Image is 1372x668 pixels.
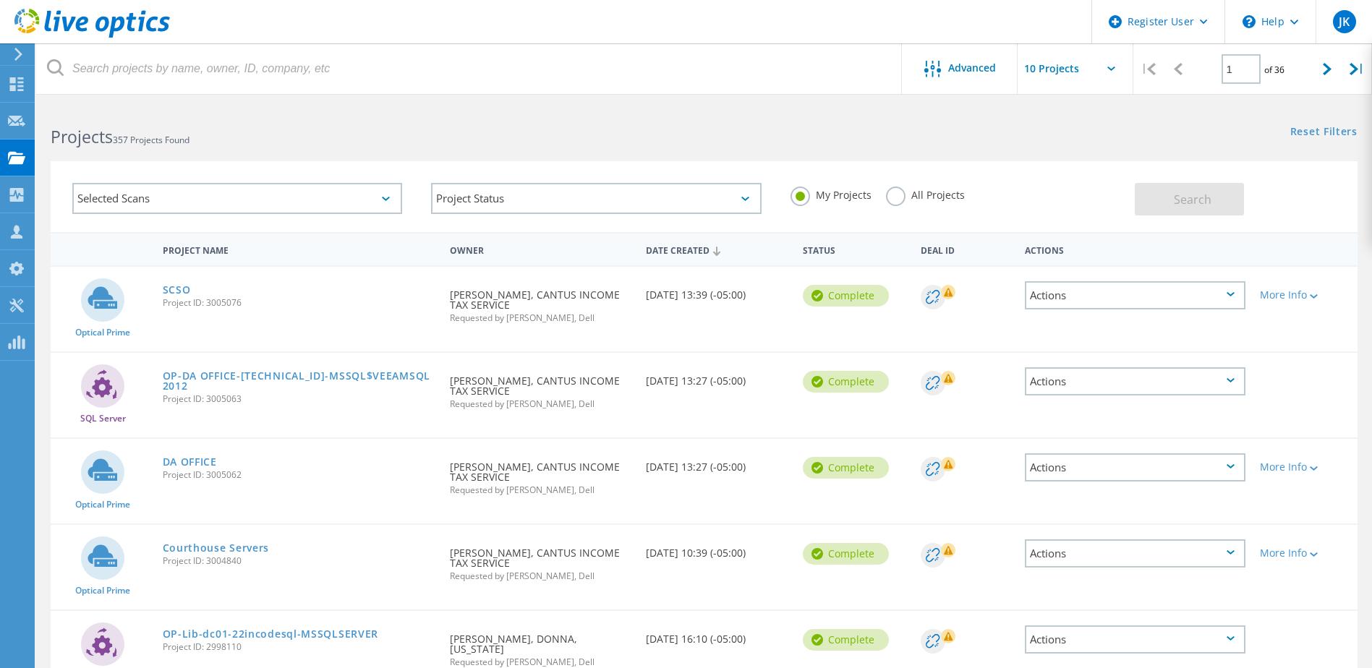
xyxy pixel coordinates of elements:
[803,543,889,565] div: Complete
[163,643,436,651] span: Project ID: 2998110
[75,328,130,337] span: Optical Prime
[163,629,379,639] a: OP-Lib-dc01-22incodesql-MSSQLSERVER
[1342,43,1372,95] div: |
[913,236,1018,262] div: Deal Id
[163,395,436,403] span: Project ID: 3005063
[450,486,631,494] span: Requested by [PERSON_NAME], Dell
[36,43,903,94] input: Search projects by name, owner, ID, company, etc
[72,183,402,214] div: Selected Scans
[80,414,126,423] span: SQL Server
[163,457,217,467] a: DA OFFICE
[1018,236,1253,262] div: Actions
[163,299,436,307] span: Project ID: 3005076
[791,187,872,200] label: My Projects
[450,314,631,322] span: Requested by [PERSON_NAME], Dell
[1135,183,1244,215] button: Search
[75,500,130,509] span: Optical Prime
[639,611,796,659] div: [DATE] 16:10 (-05:00)
[51,125,113,148] b: Projects
[1260,462,1350,472] div: More Info
[639,353,796,401] div: [DATE] 13:27 (-05:00)
[1260,548,1350,558] div: More Info
[1264,64,1284,76] span: of 36
[163,543,270,553] a: Courthouse Servers
[450,572,631,581] span: Requested by [PERSON_NAME], Dell
[450,658,631,667] span: Requested by [PERSON_NAME], Dell
[639,236,796,263] div: Date Created
[1260,290,1350,300] div: More Info
[1174,192,1211,207] span: Search
[443,236,639,262] div: Owner
[639,267,796,314] div: [DATE] 13:39 (-05:00)
[163,285,191,295] a: SCSO
[113,134,189,146] span: 357 Projects Found
[450,400,631,408] span: Requested by [PERSON_NAME], Dell
[443,353,639,423] div: [PERSON_NAME], CANTUS INCOME TAX SERVICE
[75,586,130,595] span: Optical Prime
[1025,453,1245,481] div: Actions
[1290,127,1358,139] a: Reset Filters
[803,457,889,479] div: Complete
[803,371,889,393] div: Complete
[163,371,436,391] a: OP-DA OFFICE-[TECHNICAL_ID]-MSSQL$VEEAMSQL2012
[431,183,761,214] div: Project Status
[1025,281,1245,309] div: Actions
[1025,625,1245,654] div: Actions
[1243,15,1256,28] svg: \n
[155,236,443,262] div: Project Name
[886,187,965,200] label: All Projects
[163,557,436,565] span: Project ID: 3004840
[1133,43,1163,95] div: |
[639,525,796,573] div: [DATE] 10:39 (-05:00)
[14,30,170,40] a: Live Optics Dashboard
[443,439,639,509] div: [PERSON_NAME], CANTUS INCOME TAX SERVICE
[163,471,436,479] span: Project ID: 3005062
[1339,16,1350,27] span: JK
[443,525,639,595] div: [PERSON_NAME], CANTUS INCOME TAX SERVICE
[1025,539,1245,568] div: Actions
[803,285,889,307] div: Complete
[639,439,796,487] div: [DATE] 13:27 (-05:00)
[948,63,996,73] span: Advanced
[443,267,639,337] div: [PERSON_NAME], CANTUS INCOME TAX SERVICE
[1025,367,1245,395] div: Actions
[803,629,889,651] div: Complete
[796,236,913,262] div: Status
